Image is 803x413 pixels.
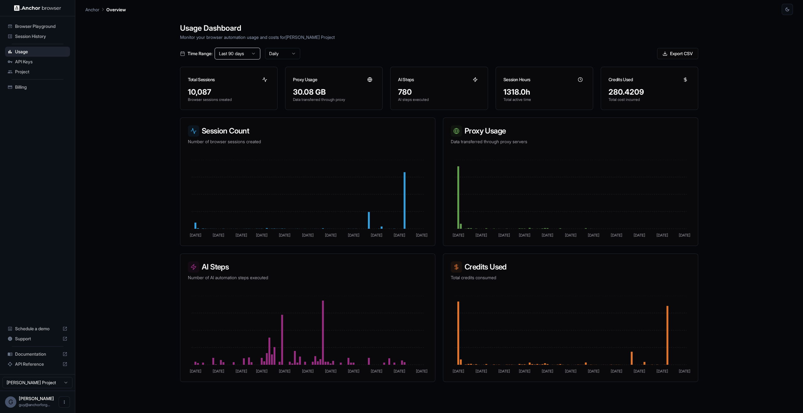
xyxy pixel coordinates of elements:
[519,369,530,374] tspan: [DATE]
[5,82,70,92] div: Billing
[476,369,487,374] tspan: [DATE]
[302,369,314,374] tspan: [DATE]
[19,402,50,407] span: guy@anchorforge.io
[679,369,690,374] tspan: [DATE]
[190,369,201,374] tspan: [DATE]
[451,125,690,137] h3: Proxy Usage
[15,361,60,367] span: API Reference
[542,233,553,238] tspan: [DATE]
[5,334,70,344] div: Support
[325,233,337,238] tspan: [DATE]
[609,97,690,102] p: Total cost incurred
[398,87,480,97] div: 780
[85,6,99,13] p: Anchor
[14,5,61,11] img: Anchor Logo
[256,369,268,374] tspan: [DATE]
[476,233,487,238] tspan: [DATE]
[180,34,698,40] p: Monitor your browser automation usage and costs for [PERSON_NAME] Project
[188,87,270,97] div: 10,087
[498,369,510,374] tspan: [DATE]
[503,87,585,97] div: 1318.0h
[15,49,67,55] span: Usage
[188,125,428,137] h3: Session Count
[213,233,224,238] tspan: [DATE]
[15,33,67,39] span: Session History
[588,369,599,374] tspan: [DATE]
[371,233,382,238] tspan: [DATE]
[213,369,224,374] tspan: [DATE]
[15,84,67,90] span: Billing
[503,76,530,83] h3: Session Hours
[611,369,622,374] tspan: [DATE]
[416,369,428,374] tspan: [DATE]
[293,76,317,83] h3: Proxy Usage
[634,233,645,238] tspan: [DATE]
[188,139,428,145] p: Number of browser sessions created
[236,369,247,374] tspan: [DATE]
[394,233,405,238] tspan: [DATE]
[19,396,54,401] span: Guy Ben Simhon
[293,97,375,102] p: Data transferred through proxy
[5,324,70,334] div: Schedule a demo
[15,23,67,29] span: Browser Playground
[503,97,585,102] p: Total active time
[398,97,480,102] p: AI steps executed
[5,31,70,41] div: Session History
[634,369,645,374] tspan: [DATE]
[609,76,633,83] h3: Credits Used
[188,76,215,83] h3: Total Sessions
[348,233,359,238] tspan: [DATE]
[5,21,70,31] div: Browser Playground
[5,57,70,67] div: API Keys
[398,76,414,83] h3: AI Steps
[180,23,698,34] h1: Usage Dashboard
[394,369,405,374] tspan: [DATE]
[190,233,201,238] tspan: [DATE]
[236,233,247,238] tspan: [DATE]
[519,233,530,238] tspan: [DATE]
[188,97,270,102] p: Browser sessions created
[565,233,577,238] tspan: [DATE]
[5,359,70,369] div: API Reference
[453,369,464,374] tspan: [DATE]
[325,369,337,374] tspan: [DATE]
[188,274,428,281] p: Number of AI automation steps executed
[451,139,690,145] p: Data transferred through proxy servers
[188,261,428,273] h3: AI Steps
[451,261,690,273] h3: Credits Used
[5,67,70,77] div: Project
[371,369,382,374] tspan: [DATE]
[279,233,290,238] tspan: [DATE]
[657,233,668,238] tspan: [DATE]
[15,69,67,75] span: Project
[279,369,290,374] tspan: [DATE]
[657,369,668,374] tspan: [DATE]
[85,6,126,13] nav: breadcrumb
[451,274,690,281] p: Total credits consumed
[453,233,464,238] tspan: [DATE]
[256,233,268,238] tspan: [DATE]
[416,233,428,238] tspan: [DATE]
[5,349,70,359] div: Documentation
[588,233,599,238] tspan: [DATE]
[302,233,314,238] tspan: [DATE]
[188,50,212,57] span: Time Range:
[59,396,70,408] button: Open menu
[542,369,553,374] tspan: [DATE]
[15,336,60,342] span: Support
[498,233,510,238] tspan: [DATE]
[5,47,70,57] div: Usage
[15,351,60,357] span: Documentation
[348,369,359,374] tspan: [DATE]
[611,233,622,238] tspan: [DATE]
[293,87,375,97] div: 30.08 GB
[609,87,690,97] div: 280.4209
[5,396,16,408] div: G
[657,48,698,59] button: Export CSV
[106,6,126,13] p: Overview
[15,326,60,332] span: Schedule a demo
[565,369,577,374] tspan: [DATE]
[679,233,690,238] tspan: [DATE]
[15,59,67,65] span: API Keys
